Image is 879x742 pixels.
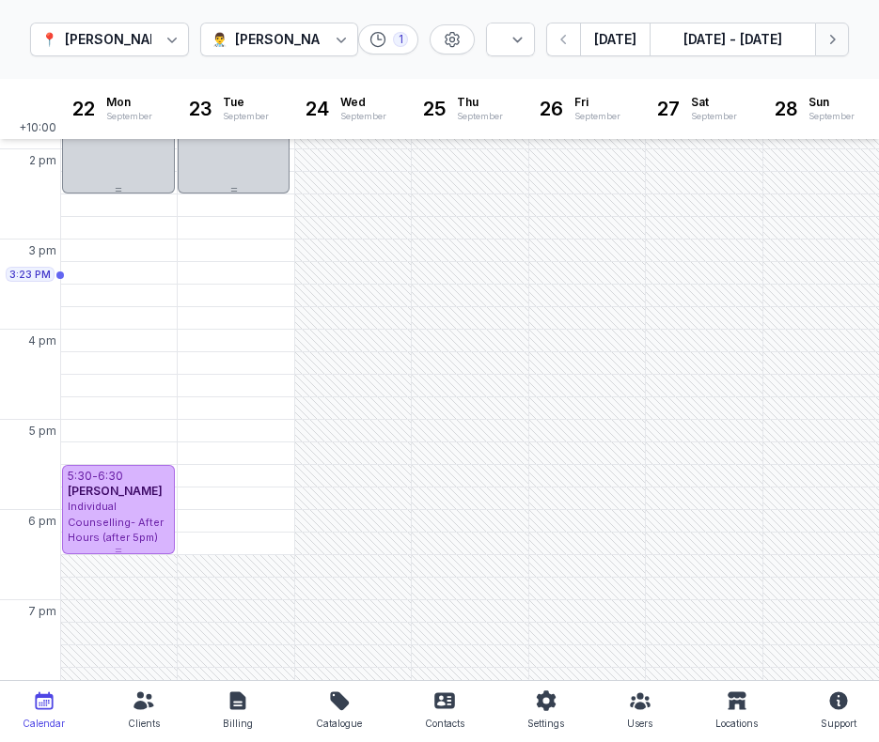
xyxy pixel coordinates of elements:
div: Catalogue [316,712,362,734]
div: 23 [185,94,215,124]
div: September [574,110,620,123]
span: Wed [340,95,386,110]
div: 6:30 [98,469,123,484]
span: Sat [691,95,737,110]
span: +10:00 [19,120,60,139]
span: Thu [457,95,503,110]
div: Locations [715,712,758,734]
span: Individual Counselling- After Hours (after 5pm) [68,500,164,544]
div: [PERSON_NAME] [235,28,344,51]
div: 24 [303,94,333,124]
span: Sun [808,95,855,110]
div: - [92,469,98,484]
div: 25 [419,94,449,124]
button: [DATE] - [DATE] [650,23,815,56]
div: 1 [393,32,408,47]
div: Support [821,712,856,734]
div: September [340,110,386,123]
button: [DATE] [580,23,650,56]
span: 3:23 PM [9,267,51,282]
span: [PERSON_NAME] [68,484,163,498]
div: [PERSON_NAME] Counselling [65,28,258,51]
div: Contacts [425,712,464,734]
div: Billing [223,712,253,734]
span: 4 pm [28,333,56,348]
div: September [457,110,503,123]
div: Calendar [23,712,65,734]
div: 28 [771,94,801,124]
span: 6 pm [28,514,56,529]
div: 📍 [41,28,57,51]
div: 5:30 [68,469,92,484]
div: September [106,110,152,123]
span: Tue [223,95,269,110]
div: September [223,110,269,123]
span: 7 pm [28,604,56,619]
div: 26 [537,94,567,124]
span: 3 pm [28,243,56,258]
div: 22 [69,94,99,124]
div: 27 [653,94,683,124]
div: September [691,110,737,123]
span: Fri [574,95,620,110]
span: 2 pm [29,153,56,168]
div: Settings [527,712,564,734]
div: Clients [128,712,160,734]
span: Mon [106,95,152,110]
div: 👨‍⚕️ [212,28,228,51]
span: 5 pm [29,424,56,439]
div: September [808,110,855,123]
div: Users [627,712,652,734]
